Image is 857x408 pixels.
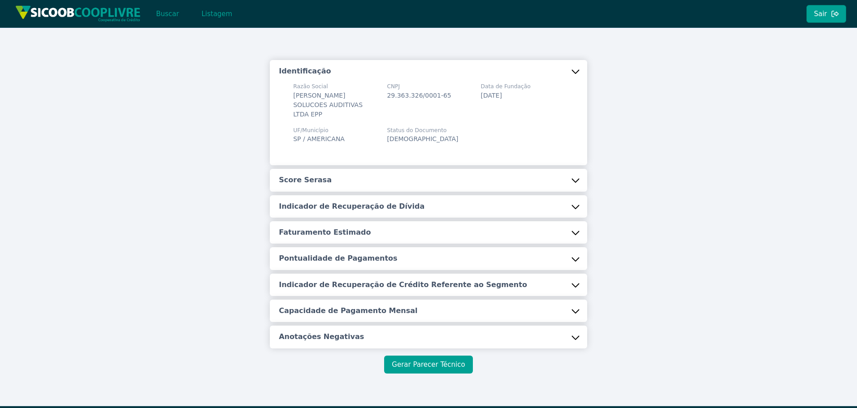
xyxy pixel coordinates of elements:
span: 29.363.326/0001-65 [387,92,451,99]
h5: Pontualidade de Pagamentos [279,253,397,263]
span: Razão Social [293,82,376,90]
button: Indicador de Recuperação de Crédito Referente ao Segmento [270,274,587,296]
button: Indicador de Recuperação de Dívida [270,195,587,218]
span: [DATE] [481,92,502,99]
h5: Identificação [279,66,331,76]
img: img/sicoob_cooplivre.png [15,5,141,22]
span: [DEMOGRAPHIC_DATA] [387,135,458,142]
button: Gerar Parecer Técnico [384,356,472,374]
h5: Capacidade de Pagamento Mensal [279,306,417,316]
button: Sair [806,5,846,23]
button: Pontualidade de Pagamentos [270,247,587,270]
button: Listagem [194,5,240,23]
span: Status do Documento [387,126,458,134]
span: SP / AMERICANA [293,135,345,142]
span: [PERSON_NAME] SOLUCOES AUDITIVAS LTDA EPP [293,92,363,118]
button: Faturamento Estimado [270,221,587,244]
button: Buscar [148,5,186,23]
span: Data de Fundação [481,82,531,90]
h5: Indicador de Recuperação de Crédito Referente ao Segmento [279,280,527,290]
button: Anotações Negativas [270,326,587,348]
span: UF/Município [293,126,345,134]
h5: Anotações Negativas [279,332,364,342]
button: Score Serasa [270,169,587,191]
span: CNPJ [387,82,451,90]
h5: Score Serasa [279,175,332,185]
h5: Indicador de Recuperação de Dívida [279,202,424,211]
button: Capacidade de Pagamento Mensal [270,300,587,322]
button: Identificação [270,60,587,82]
h5: Faturamento Estimado [279,228,371,237]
